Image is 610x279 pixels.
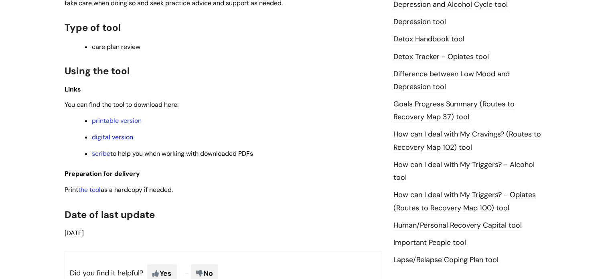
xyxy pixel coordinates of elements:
span: Print as a hardcopy if needed. [65,185,173,194]
a: Detox Handbook tool [393,34,464,45]
a: printable version [92,116,142,125]
a: How can I deal with My Triggers? - Opiates (Routes to Recovery Map 100) tool [393,190,536,213]
span: Links [65,85,81,94]
a: scribe [92,149,110,158]
a: How can I deal with My Triggers? - Alcohol tool [393,160,535,183]
a: digital version [92,133,133,141]
a: Detox Tracker - Opiates tool [393,52,489,62]
span: Preparation for delivery [65,169,140,178]
a: Human/Personal Recovery Capital tool [393,220,522,231]
span: You can find the tool to download here: [65,100,178,109]
a: the tool [78,185,101,194]
span: Using the tool [65,65,130,77]
a: Depression tool [393,17,446,27]
span: Type of tool [65,21,121,34]
span: Date of last update [65,208,155,221]
span: to help you when working with downloaded PDFs [92,149,253,158]
a: How can I deal with My Cravings? (Routes to Recovery Map 102) tool [393,129,541,153]
a: Difference between Low Mood and Depression tool [393,69,510,92]
a: Lapse/Relapse Coping Plan tool [393,255,499,265]
a: Important People tool [393,238,466,248]
a: Goals Progress Summary (Routes to Recovery Map 37) tool [393,99,515,122]
span: care plan review [92,43,140,51]
span: [DATE] [65,229,84,237]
